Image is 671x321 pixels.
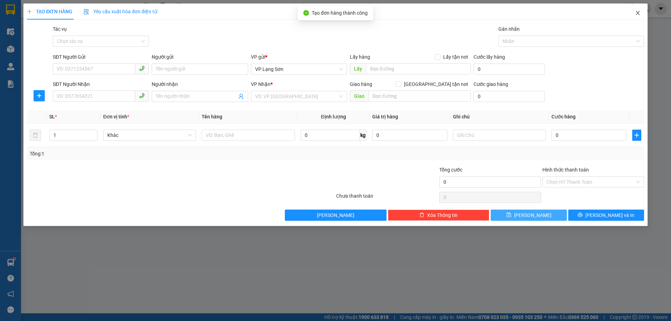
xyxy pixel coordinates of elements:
[474,81,508,87] label: Cước giao hàng
[139,93,145,99] span: phone
[506,212,511,218] span: save
[30,130,41,141] button: delete
[568,210,644,221] button: printer[PERSON_NAME] và In
[401,80,471,88] span: [GEOGRAPHIC_DATA] tận nơi
[152,80,248,88] div: Người nhận
[491,210,567,221] button: save[PERSON_NAME]
[49,114,55,119] span: SL
[350,54,370,60] span: Lấy hàng
[474,54,505,60] label: Cước lấy hàng
[103,114,129,119] span: Đơn vị tính
[238,94,244,99] span: user-add
[635,10,641,16] span: close
[439,167,462,173] span: Tổng cước
[84,9,157,14] span: Yêu cầu xuất hóa đơn điện tử
[139,66,145,71] span: phone
[514,211,551,219] span: [PERSON_NAME]
[312,10,368,16] span: Tạo đơn hàng thành công
[419,212,424,218] span: delete
[440,53,471,61] span: Lấy tận nơi
[498,26,520,32] label: Gán nhãn
[427,211,457,219] span: Xóa Thông tin
[53,26,67,32] label: Tác vụ
[317,211,354,219] span: [PERSON_NAME]
[578,212,583,218] span: printer
[585,211,634,219] span: [PERSON_NAME] và In
[321,114,346,119] span: Định lượng
[453,130,546,141] input: Ghi Chú
[251,53,347,61] div: VP gửi
[27,9,32,14] span: plus
[542,167,589,173] label: Hình thức thanh toán
[474,64,545,75] input: Cước lấy hàng
[628,3,648,23] button: Close
[303,10,309,16] span: check-circle
[202,114,222,119] span: Tên hàng
[372,130,447,141] input: 0
[388,210,490,221] button: deleteXóa Thông tin
[450,110,549,124] th: Ghi chú
[350,90,368,102] span: Giao
[53,80,149,88] div: SĐT Người Nhận
[350,63,366,74] span: Lấy
[372,114,398,119] span: Giá trị hàng
[632,130,641,141] button: plus
[335,192,439,204] div: Chưa thanh toán
[84,9,89,15] img: icon
[285,210,387,221] button: [PERSON_NAME]
[350,81,372,87] span: Giao hàng
[251,81,270,87] span: VP Nhận
[53,53,149,61] div: SĐT Người Gửi
[368,90,471,102] input: Dọc đường
[633,132,641,138] span: plus
[366,63,471,74] input: Dọc đường
[34,90,45,101] button: plus
[255,64,343,74] span: VP Lạng Sơn
[107,130,192,140] span: Khác
[202,130,295,141] input: VD: Bàn, Ghế
[152,53,248,61] div: Người gửi
[30,150,259,158] div: Tổng: 1
[34,93,44,99] span: plus
[360,130,367,141] span: kg
[27,9,72,14] span: TẠO ĐƠN HÀNG
[474,91,545,102] input: Cước giao hàng
[551,114,576,119] span: Cước hàng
